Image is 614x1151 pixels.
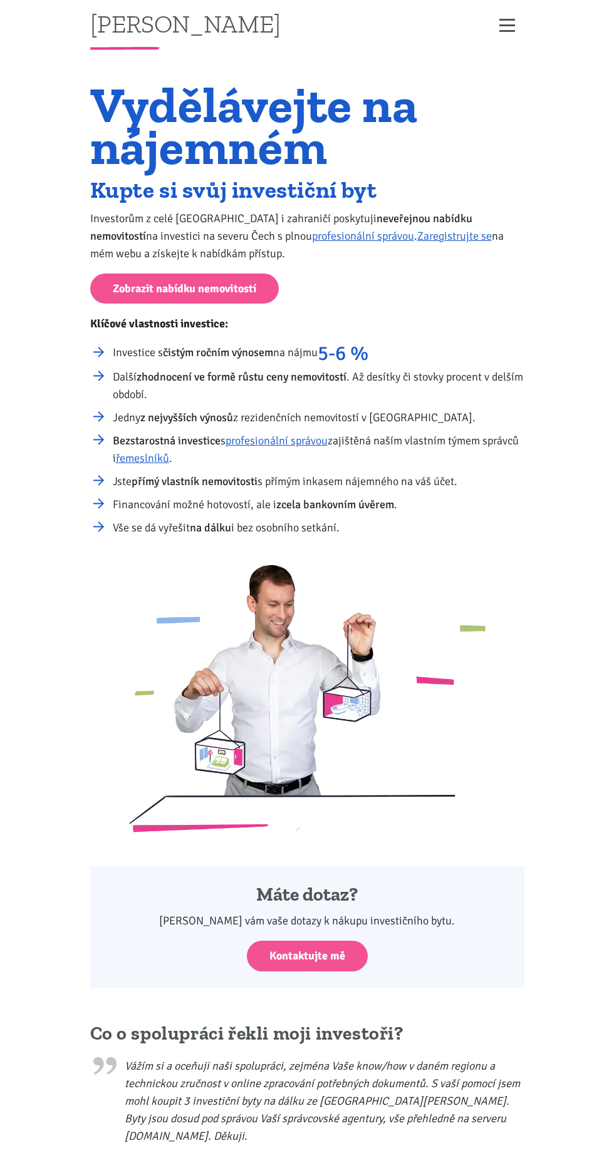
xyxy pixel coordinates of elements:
strong: na dálku [190,521,231,535]
strong: neveřejnou nabídku nemovitostí [90,212,472,243]
a: Kontaktujte mě [247,941,368,971]
li: s zajištěná naším vlastním týmem správců i . [113,432,524,467]
a: Zobrazit nabídku nemovitostí [90,274,279,304]
li: Jedny z rezidenčních nemovitostí v [GEOGRAPHIC_DATA]. [113,409,524,426]
p: Investorům z celé [GEOGRAPHIC_DATA] i zahraničí poskytuji na investici na severu Čech s plnou . n... [90,210,524,262]
h2: Kupte si svůj investiční byt [90,180,524,200]
p: [PERSON_NAME] vám vaše dotazy k nákupu investičního bytu. [107,912,507,929]
strong: 5-6 % [318,341,368,366]
strong: čistým ročním výnosem [163,345,273,359]
li: Další . Až desítky či stovky procent v delším období. [113,368,524,403]
a: profesionální správou [226,434,328,448]
li: Jste s přímým inkasem nájemného na váš účet. [113,473,524,490]
strong: z nejvyšších výnosů [140,411,233,424]
strong: zcela bankovním úvěrem [276,498,394,511]
strong: Bezstarostná investice [113,434,221,448]
li: Financování možné hotovostí, ale i . [113,496,524,513]
a: profesionální správou [312,229,414,243]
strong: zhodnocení ve formě růstu ceny nemovitostí [137,370,346,384]
a: Zaregistrujte se [417,229,492,243]
strong: přímý vlastník nemovitosti [132,474,258,488]
li: Investice s na nájmu [113,344,524,362]
li: Vše se dá vyřešit i bez osobního setkání. [113,519,524,536]
a: řemeslníků [116,451,169,465]
button: Zobrazit menu [491,14,524,36]
h2: Co o spolupráci řekli moji investoři? [90,1022,524,1046]
h4: Máte dotaz? [107,883,507,907]
a: [PERSON_NAME] [90,11,281,36]
p: Klíčové vlastnosti investice: [90,315,524,332]
h1: Vydělávejte na nájemném [90,84,524,168]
